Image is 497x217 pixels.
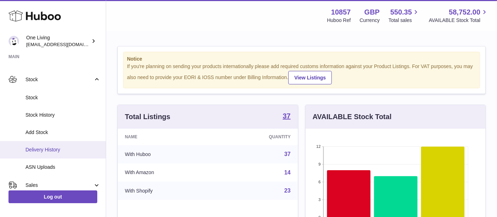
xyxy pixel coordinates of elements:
[331,7,351,17] strong: 10857
[127,56,476,62] strong: Notice
[318,197,320,202] text: 3
[25,146,100,153] span: Delivery History
[360,17,380,24] div: Currency
[25,94,100,101] span: Stock
[25,76,93,83] span: Stock
[388,17,420,24] span: Total sales
[318,162,320,166] text: 9
[284,188,291,194] a: 23
[364,7,380,17] strong: GBP
[127,63,476,84] div: If you're planning on sending your products internationally please add required customs informati...
[26,34,90,48] div: One Living
[429,17,489,24] span: AVAILABLE Stock Total
[283,112,290,119] strong: 37
[318,180,320,184] text: 6
[8,36,19,46] img: internalAdmin-10857@internal.huboo.com
[327,17,351,24] div: Huboo Ref
[388,7,420,24] a: 550.35 Total sales
[283,112,290,121] a: 37
[25,129,100,136] span: Add Stock
[8,190,97,203] a: Log out
[26,41,104,47] span: [EMAIL_ADDRESS][DOMAIN_NAME]
[125,112,171,122] h3: Total Listings
[316,144,320,149] text: 12
[118,145,216,163] td: With Huboo
[25,182,93,189] span: Sales
[118,129,216,145] th: Name
[288,71,332,84] a: View Listings
[449,7,480,17] span: 58,752.00
[390,7,412,17] span: 550.35
[25,164,100,171] span: ASN Uploads
[284,151,291,157] a: 37
[284,169,291,176] a: 14
[25,112,100,118] span: Stock History
[429,7,489,24] a: 58,752.00 AVAILABLE Stock Total
[118,163,216,182] td: With Amazon
[216,129,297,145] th: Quantity
[313,112,392,122] h3: AVAILABLE Stock Total
[118,182,216,200] td: With Shopify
